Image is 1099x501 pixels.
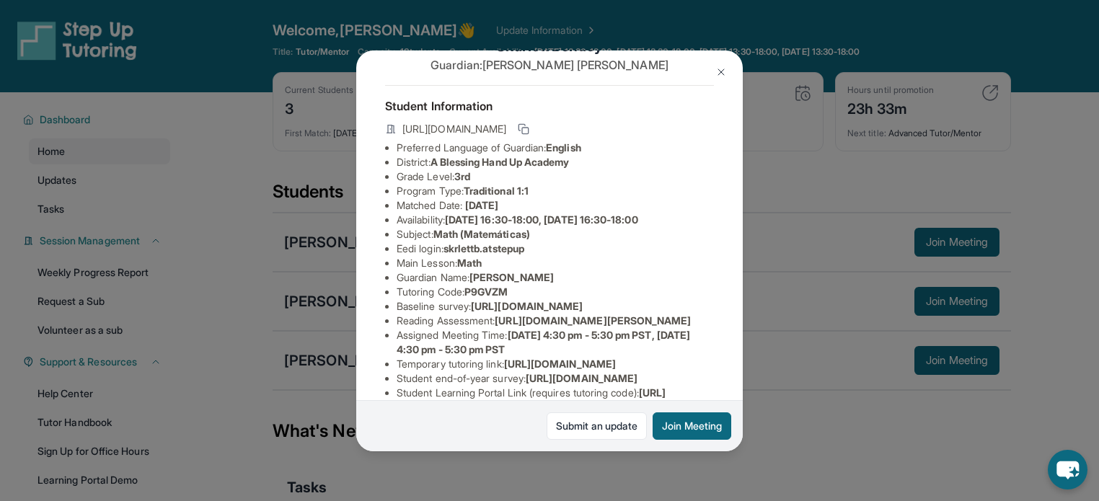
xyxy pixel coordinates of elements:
[464,285,508,298] span: P9GVZM
[397,227,714,241] li: Subject :
[397,371,714,386] li: Student end-of-year survey :
[464,185,529,197] span: Traditional 1:1
[397,141,714,155] li: Preferred Language of Guardian:
[515,120,532,138] button: Copy link
[526,372,637,384] span: [URL][DOMAIN_NAME]
[653,412,731,440] button: Join Meeting
[457,257,482,269] span: Math
[397,256,714,270] li: Main Lesson :
[397,213,714,227] li: Availability:
[397,270,714,285] li: Guardian Name :
[454,170,470,182] span: 3rd
[495,314,691,327] span: [URL][DOMAIN_NAME][PERSON_NAME]
[546,141,581,154] span: English
[431,156,570,168] span: A Blessing Hand Up Academy
[465,199,498,211] span: [DATE]
[547,412,647,440] a: Submit an update
[385,56,714,74] p: Guardian: [PERSON_NAME] [PERSON_NAME]
[397,155,714,169] li: District:
[397,184,714,198] li: Program Type:
[397,329,690,355] span: [DATE] 4:30 pm - 5:30 pm PST, [DATE] 4:30 pm - 5:30 pm PST
[397,386,714,414] li: Student Learning Portal Link (requires tutoring code) :
[469,271,554,283] span: [PERSON_NAME]
[397,285,714,299] li: Tutoring Code :
[397,357,714,371] li: Temporary tutoring link :
[433,228,530,240] span: Math (Matemáticas)
[504,358,616,370] span: [URL][DOMAIN_NAME]
[471,300,583,312] span: [URL][DOMAIN_NAME]
[1048,450,1087,489] button: chat-button
[443,242,524,254] span: skrlettb.atstepup
[445,213,638,226] span: [DATE] 16:30-18:00, [DATE] 16:30-18:00
[397,299,714,314] li: Baseline survey :
[402,122,506,136] span: [URL][DOMAIN_NAME]
[385,97,714,115] h4: Student Information
[715,66,727,78] img: Close Icon
[397,169,714,184] li: Grade Level:
[397,198,714,213] li: Matched Date:
[397,241,714,256] li: Eedi login :
[397,328,714,357] li: Assigned Meeting Time :
[397,314,714,328] li: Reading Assessment :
